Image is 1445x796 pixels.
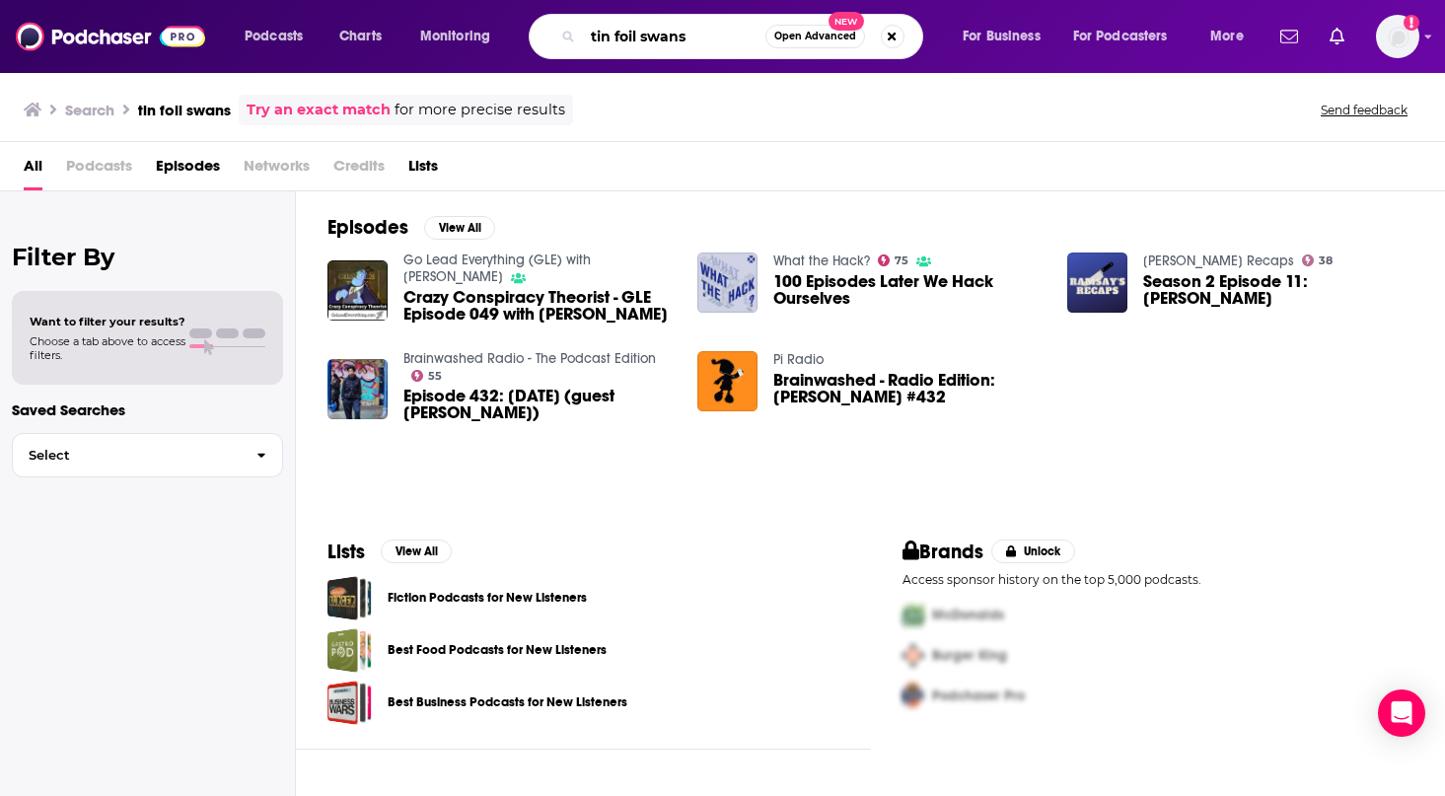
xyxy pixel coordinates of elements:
button: open menu [231,21,328,52]
button: open menu [406,21,516,52]
p: Access sponsor history on the top 5,000 podcasts. [903,572,1414,587]
a: Episodes [156,150,220,190]
a: All [24,150,42,190]
span: More [1210,23,1244,50]
h2: Filter By [12,243,283,271]
span: 55 [428,372,442,381]
a: Episode 432: September 8, 2019 (guest Sequoyah Murray) [403,388,674,421]
span: For Business [963,23,1041,50]
span: Choose a tab above to access filters. [30,334,185,362]
a: EpisodesView All [327,215,495,240]
button: Select [12,433,283,477]
a: Crazy Conspiracy Theorist - GLE Episode 049 with Phil Swanson [403,289,674,323]
span: Charts [339,23,382,50]
h3: tin foil swans [138,101,231,119]
span: Logged in as BaltzandCompany [1376,15,1419,58]
a: Brainwashed Radio - The Podcast Edition [403,350,656,367]
span: Crazy Conspiracy Theorist - GLE Episode 049 with [PERSON_NAME] [403,289,674,323]
span: New [829,12,864,31]
a: Best Food Podcasts for New Listeners [388,639,607,661]
a: Show notifications dropdown [1322,20,1352,53]
h2: Lists [327,540,365,564]
a: Lists [408,150,438,190]
a: Charts [326,21,394,52]
a: Ramsay's Recaps [1143,253,1294,269]
a: Try an exact match [247,99,391,121]
img: Brainwashed - Radio Edition: Sequoyah Murray #432 [697,351,758,411]
div: Search podcasts, credits, & more... [547,14,942,59]
button: open menu [1196,21,1268,52]
img: Episode 432: September 8, 2019 (guest Sequoyah Murray) [327,359,388,419]
a: Show notifications dropdown [1272,20,1306,53]
a: Best Food Podcasts for New Listeners [327,628,372,673]
span: for more precise results [395,99,565,121]
input: Search podcasts, credits, & more... [583,21,765,52]
img: Season 2 Episode 11: Fleming [1067,253,1127,313]
img: Third Pro Logo [895,676,932,716]
a: 55 [411,370,443,382]
a: Fiction Podcasts for New Listeners [327,576,372,620]
span: Season 2 Episode 11: [PERSON_NAME] [1143,273,1413,307]
a: ListsView All [327,540,452,564]
img: Crazy Conspiracy Theorist - GLE Episode 049 with Phil Swanson [327,260,388,321]
a: 100 Episodes Later We Hack Ourselves [773,273,1044,307]
span: 75 [895,256,908,265]
button: View All [381,540,452,563]
svg: Add a profile image [1404,15,1419,31]
img: User Profile [1376,15,1419,58]
button: Unlock [991,540,1075,563]
span: 38 [1319,256,1333,265]
button: Send feedback [1315,102,1413,118]
span: McDonalds [932,607,1004,623]
span: Select [13,449,241,462]
a: Season 2 Episode 11: Fleming [1143,273,1413,307]
p: Saved Searches [12,400,283,419]
a: Best Business Podcasts for New Listeners [327,681,372,725]
button: open menu [1060,21,1196,52]
a: 38 [1302,254,1334,266]
a: 75 [878,254,909,266]
h2: Brands [903,540,984,564]
span: Burger King [932,647,1007,664]
span: Podchaser Pro [932,687,1025,704]
a: Brainwashed - Radio Edition: Sequoyah Murray #432 [773,372,1044,405]
button: open menu [949,21,1065,52]
img: 100 Episodes Later We Hack Ourselves [697,253,758,313]
span: Episode 432: [DATE] (guest [PERSON_NAME]) [403,388,674,421]
a: Best Business Podcasts for New Listeners [388,691,627,713]
img: First Pro Logo [895,595,932,635]
div: Open Intercom Messenger [1378,689,1425,737]
h2: Episodes [327,215,408,240]
span: Monitoring [420,23,490,50]
button: Show profile menu [1376,15,1419,58]
button: Open AdvancedNew [765,25,865,48]
span: For Podcasters [1073,23,1168,50]
span: Want to filter your results? [30,315,185,328]
a: Go Lead Everything (GLE) with Phil Swanson [403,252,591,285]
span: Brainwashed - Radio Edition: [PERSON_NAME] #432 [773,372,1044,405]
span: Credits [333,150,385,190]
span: Networks [244,150,310,190]
a: Pi Radio [773,351,824,368]
span: Podcasts [245,23,303,50]
img: Second Pro Logo [895,635,932,676]
span: Open Advanced [774,32,856,41]
span: Podcasts [66,150,132,190]
a: What the Hack? [773,253,870,269]
a: Fiction Podcasts for New Listeners [388,587,587,609]
button: View All [424,216,495,240]
h3: Search [65,101,114,119]
img: Podchaser - Follow, Share and Rate Podcasts [16,18,205,55]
